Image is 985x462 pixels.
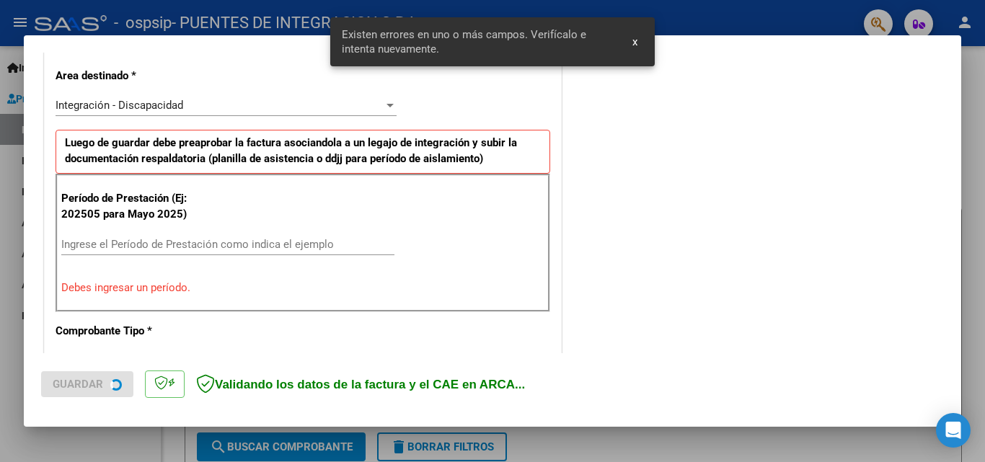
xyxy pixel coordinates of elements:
span: Existen errores en uno o más campos. Verifícalo e intenta nuevamente. [342,27,616,56]
button: x [621,29,649,55]
strong: Luego de guardar debe preaprobar la factura asociandola a un legajo de integración y subir la doc... [65,136,517,166]
div: Open Intercom Messenger [936,413,971,448]
p: Comprobante Tipo * [56,323,204,339]
p: Período de Prestación (Ej: 202505 para Mayo 2025) [61,190,206,223]
span: x [632,35,637,48]
p: Debes ingresar un período. [61,280,544,296]
span: Guardar [53,378,103,391]
span: Integración - Discapacidad [56,99,183,112]
span: Validando los datos de la factura y el CAE en ARCA... [196,378,525,391]
p: Area destinado * [56,68,204,84]
button: Guardar [41,371,133,397]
